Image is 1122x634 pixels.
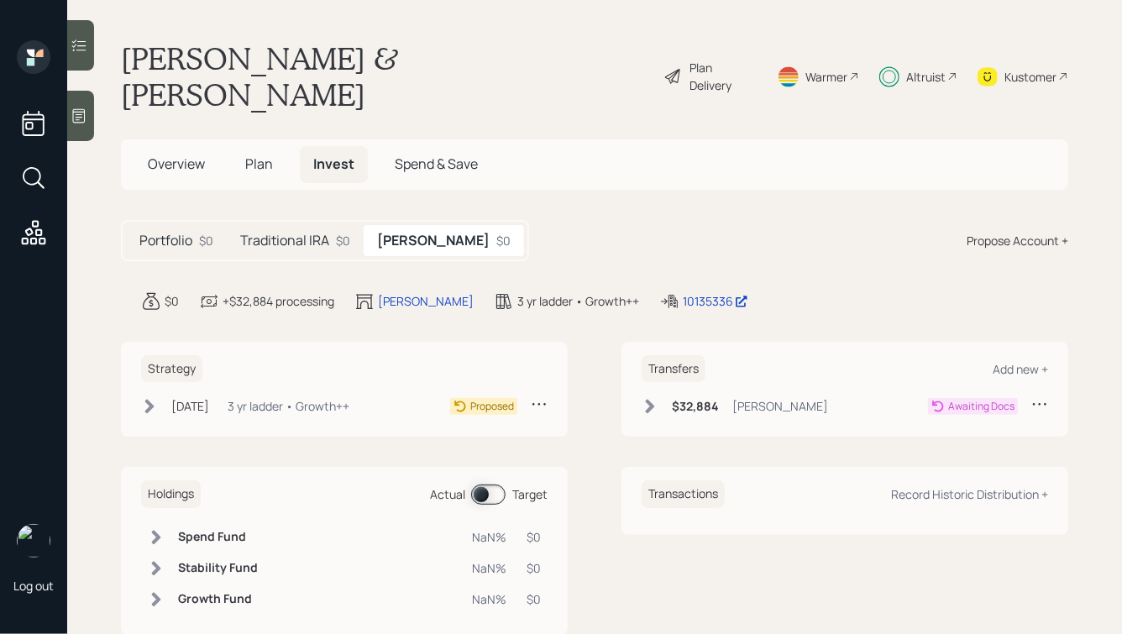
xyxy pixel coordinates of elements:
div: NaN% [472,528,506,546]
div: Propose Account + [967,232,1068,249]
h6: Transactions [642,480,725,508]
div: Awaiting Docs [948,399,1015,414]
h6: Spend Fund [178,530,258,544]
div: [PERSON_NAME] [378,292,474,310]
h6: $32,884 [672,400,719,414]
span: Invest [313,155,354,173]
div: Record Historic Distribution + [891,486,1048,502]
h6: Growth Fund [178,592,258,606]
h6: Holdings [141,480,201,508]
div: NaN% [472,590,506,608]
div: [PERSON_NAME] [732,397,828,415]
span: Spend & Save [395,155,478,173]
div: 10135336 [683,292,748,310]
h6: Transfers [642,355,705,383]
span: Overview [148,155,205,173]
div: [DATE] [171,397,209,415]
div: $0 [199,232,213,249]
div: $0 [527,559,541,577]
div: $0 [496,232,511,249]
div: NaN% [472,559,506,577]
div: $0 [165,292,179,310]
div: $0 [527,590,541,608]
span: Plan [245,155,273,173]
div: 3 yr ladder • Growth++ [517,292,639,310]
div: $0 [336,232,350,249]
h1: [PERSON_NAME] & [PERSON_NAME] [121,40,650,113]
h6: Strategy [141,355,202,383]
img: hunter_neumayer.jpg [17,524,50,558]
div: $0 [527,528,541,546]
div: Target [512,485,548,503]
h5: Traditional IRA [240,233,329,249]
div: 3 yr ladder • Growth++ [228,397,349,415]
h5: [PERSON_NAME] [377,233,490,249]
div: Altruist [906,68,946,86]
h6: Stability Fund [178,561,258,575]
h5: Portfolio [139,233,192,249]
div: +$32,884 processing [223,292,334,310]
div: Proposed [470,399,514,414]
div: Warmer [805,68,847,86]
div: Kustomer [1004,68,1056,86]
div: Add new + [993,361,1048,377]
div: Actual [430,485,465,503]
div: Plan Delivery [690,59,757,94]
div: Log out [13,578,54,594]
